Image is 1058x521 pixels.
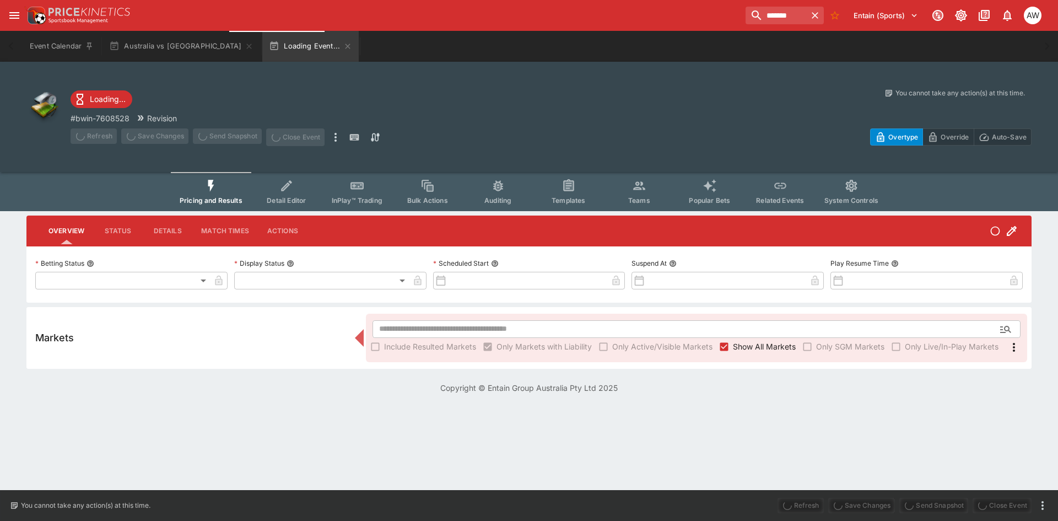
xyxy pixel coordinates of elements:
button: Overtype [870,128,923,146]
img: PriceKinetics [48,8,130,16]
button: Actions [258,218,307,244]
p: Scheduled Start [433,259,489,268]
span: Bulk Actions [407,196,448,205]
button: Suspend At [669,260,677,267]
button: Status [93,218,143,244]
p: Betting Status [35,259,84,268]
button: Documentation [974,6,994,25]
p: Play Resume Time [830,259,889,268]
span: Pricing and Results [180,196,242,205]
img: PriceKinetics Logo [24,4,46,26]
button: Toggle light/dark mode [951,6,971,25]
button: Auto-Save [974,128,1032,146]
button: Loading Event... [262,31,359,62]
button: Connected to PK [928,6,948,25]
div: Event type filters [171,172,887,211]
img: other.png [26,88,62,123]
button: Notifications [997,6,1017,25]
span: Related Events [756,196,804,205]
button: Details [143,218,192,244]
p: Suspend At [631,259,667,268]
span: Teams [628,196,650,205]
button: Select Tenant [847,7,925,24]
button: No Bookmarks [826,7,844,24]
div: Start From [870,128,1032,146]
p: Overtype [888,131,918,143]
button: Open [996,319,1016,339]
button: Scheduled Start [491,260,499,267]
button: more [1036,499,1049,512]
button: Overview [40,218,93,244]
p: You cannot take any action(s) at this time. [21,501,150,511]
button: Match Times [192,218,258,244]
input: search [746,7,806,24]
span: Include Resulted Markets [384,341,476,352]
button: Australia vs [GEOGRAPHIC_DATA] [102,31,260,62]
span: Templates [552,196,585,205]
button: Override [922,128,974,146]
h5: Markets [35,331,74,344]
p: Copy To Clipboard [71,112,129,124]
span: Only SGM Markets [816,341,884,352]
span: InPlay™ Trading [332,196,382,205]
span: Only Markets with Liability [496,341,592,352]
p: Display Status [234,259,284,268]
span: System Controls [824,196,878,205]
button: Ayden Walker [1021,3,1045,28]
p: Auto-Save [992,131,1027,143]
span: Popular Bets [689,196,730,205]
span: Only Live/In-Play Markets [905,341,998,352]
button: Play Resume Time [891,260,899,267]
button: open drawer [4,6,24,25]
p: Override [941,131,969,143]
span: Auditing [484,196,511,205]
svg: More [1007,341,1021,354]
span: Show All Markets [733,341,796,352]
button: Event Calendar [23,31,100,62]
button: more [329,128,342,146]
p: You cannot take any action(s) at this time. [895,88,1025,98]
button: Betting Status [87,260,94,267]
span: Only Active/Visible Markets [612,341,712,352]
span: Detail Editor [267,196,306,205]
p: Loading... [90,93,126,105]
p: Revision [147,112,177,124]
div: Ayden Walker [1024,7,1041,24]
button: Display Status [287,260,294,267]
img: Sportsbook Management [48,18,108,23]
